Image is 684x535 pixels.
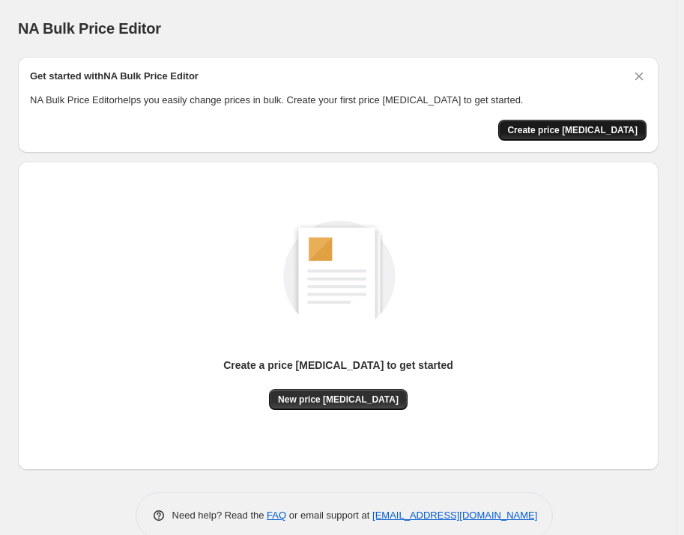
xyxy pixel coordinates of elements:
[278,394,399,406] span: New price [MEDICAL_DATA]
[18,20,161,37] span: NA Bulk Price Editor
[223,358,453,373] p: Create a price [MEDICAL_DATA] to get started
[372,510,537,521] a: [EMAIL_ADDRESS][DOMAIN_NAME]
[498,120,647,141] button: Create price change job
[269,389,408,410] button: New price [MEDICAL_DATA]
[267,510,286,521] a: FAQ
[172,510,267,521] span: Need help? Read the
[632,69,647,84] button: Dismiss card
[30,93,647,108] p: NA Bulk Price Editor helps you easily change prices in bulk. Create your first price [MEDICAL_DAT...
[30,69,199,84] h2: Get started with NA Bulk Price Editor
[507,124,638,136] span: Create price [MEDICAL_DATA]
[286,510,372,521] span: or email support at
